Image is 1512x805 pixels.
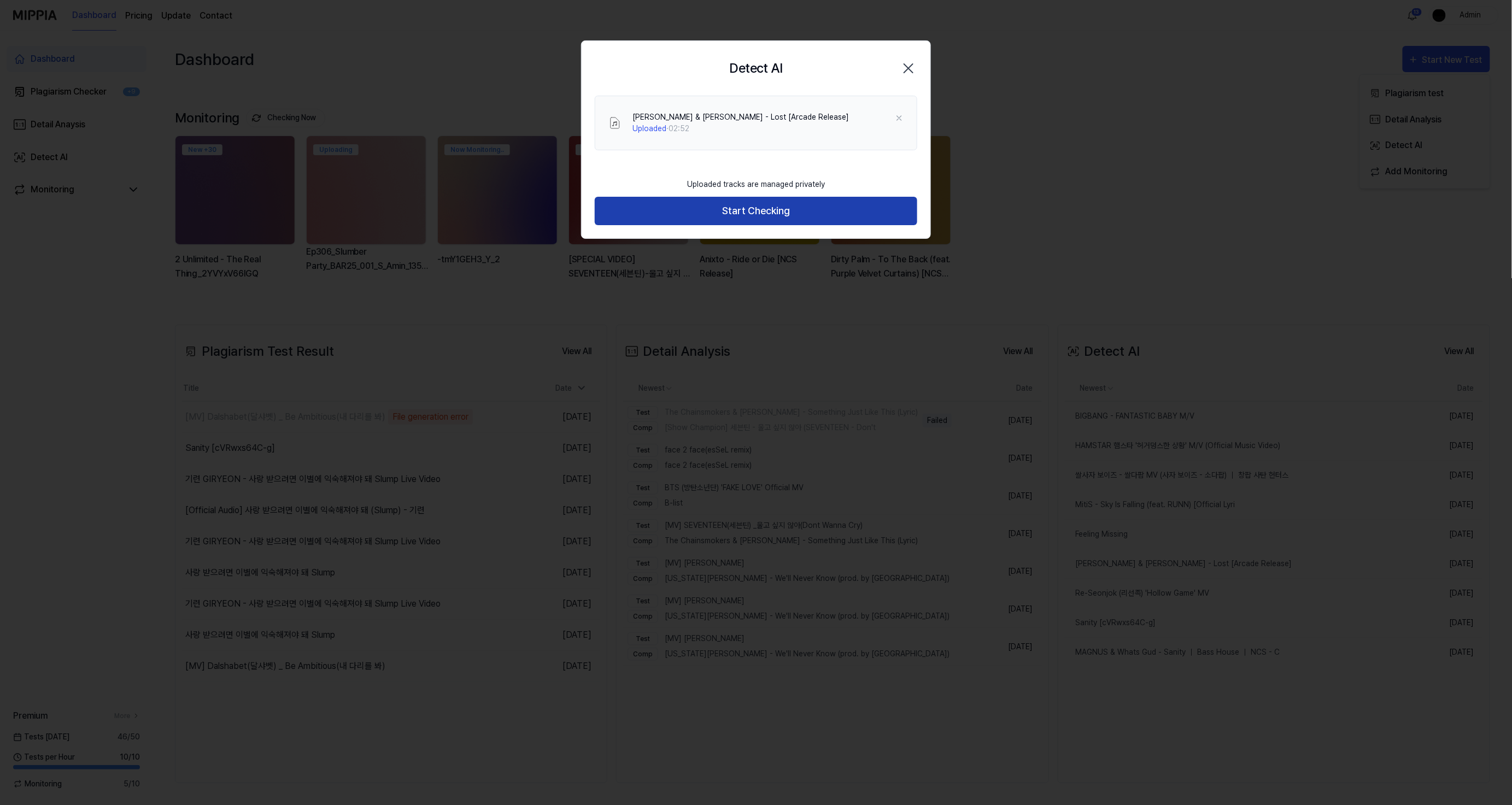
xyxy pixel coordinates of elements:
button: Start Checking [595,197,917,226]
div: · 02:52 [632,123,849,134]
div: [PERSON_NAME] & [PERSON_NAME] - Lost [Arcade Release] [632,111,849,123]
div: Uploaded tracks are managed privately [681,172,831,197]
span: Uploaded [632,124,666,133]
img: File Select [608,116,622,130]
h2: Detect AI [730,58,783,78]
